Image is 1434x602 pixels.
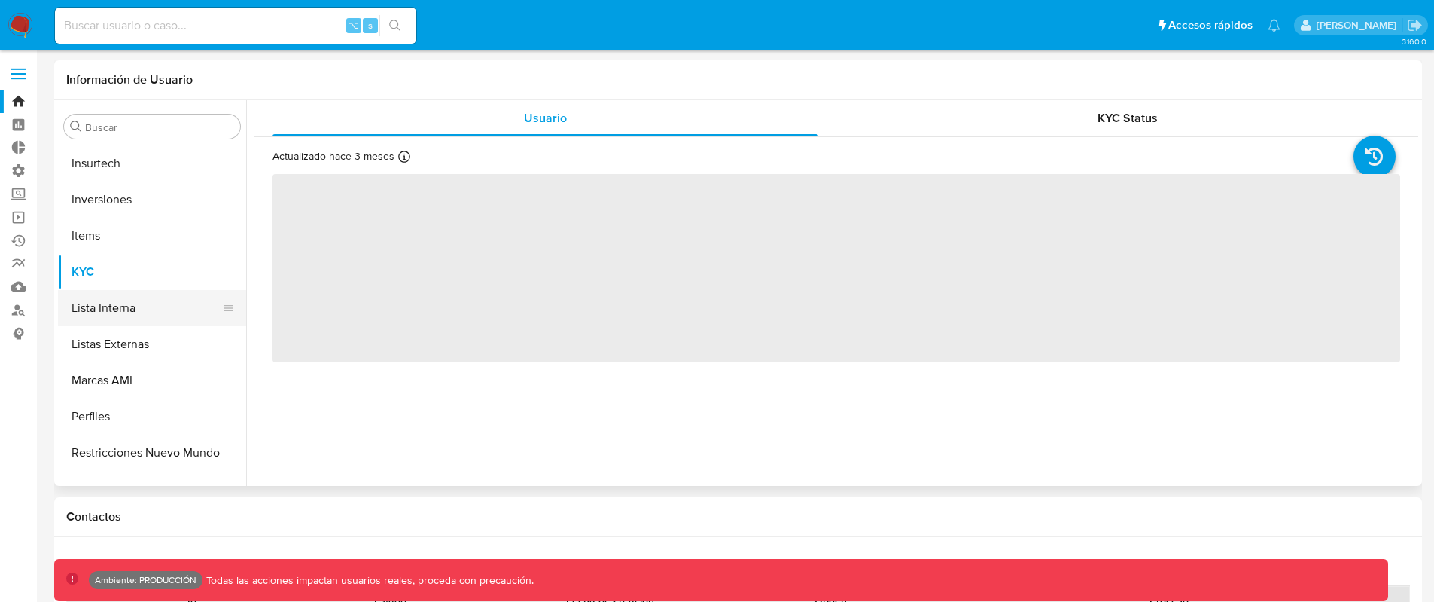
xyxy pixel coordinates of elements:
[58,435,246,471] button: Restricciones Nuevo Mundo
[70,121,82,133] button: Buscar
[1407,17,1423,33] a: Salir
[58,362,246,399] button: Marcas AML
[58,254,246,290] button: KYC
[58,145,246,182] button: Insurtech
[524,109,567,127] span: Usuario
[58,290,234,326] button: Lista Interna
[66,509,1410,524] h1: Contactos
[1162,558,1188,576] span: Chat
[272,174,1400,362] span: ‌
[58,399,246,435] button: Perfiles
[348,18,359,32] span: ⌥
[58,326,246,362] button: Listas Externas
[58,182,246,218] button: Inversiones
[702,558,761,576] span: Soluciones
[1268,19,1280,32] a: Notificaciones
[1168,17,1253,33] span: Accesos rápidos
[379,15,410,36] button: search-icon
[368,18,373,32] span: s
[202,573,534,588] p: Todas las acciones impactan usuarios reales, proceda con precaución.
[255,558,321,576] span: Historial CX
[58,471,246,507] button: Tarjetas
[58,218,246,254] button: Items
[1098,109,1158,127] span: KYC Status
[66,72,193,87] h1: Información de Usuario
[95,577,196,583] p: Ambiente: PRODUCCIÓN
[1317,18,1402,32] p: omar.guzman@mercadolibre.com.co
[85,121,234,134] input: Buscar
[272,149,394,163] p: Actualizado hace 3 meses
[55,16,416,35] input: Buscar usuario o caso...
